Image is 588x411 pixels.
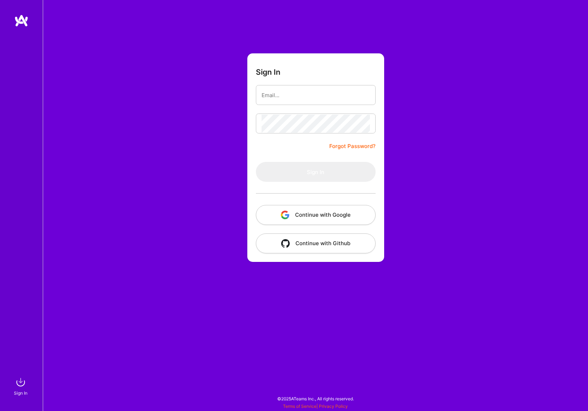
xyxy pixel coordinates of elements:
input: Email... [262,86,370,104]
img: icon [281,211,289,219]
div: © 2025 ATeams Inc., All rights reserved. [43,390,588,407]
span: | [283,404,348,409]
img: icon [281,239,290,248]
a: Forgot Password? [329,142,376,151]
button: Sign In [256,162,376,182]
h3: Sign In [256,68,280,77]
div: Sign In [14,389,27,397]
img: logo [14,14,29,27]
img: sign in [14,375,28,389]
a: Terms of Service [283,404,316,409]
button: Continue with Github [256,233,376,253]
a: Privacy Policy [319,404,348,409]
a: sign inSign In [15,375,28,397]
button: Continue with Google [256,205,376,225]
